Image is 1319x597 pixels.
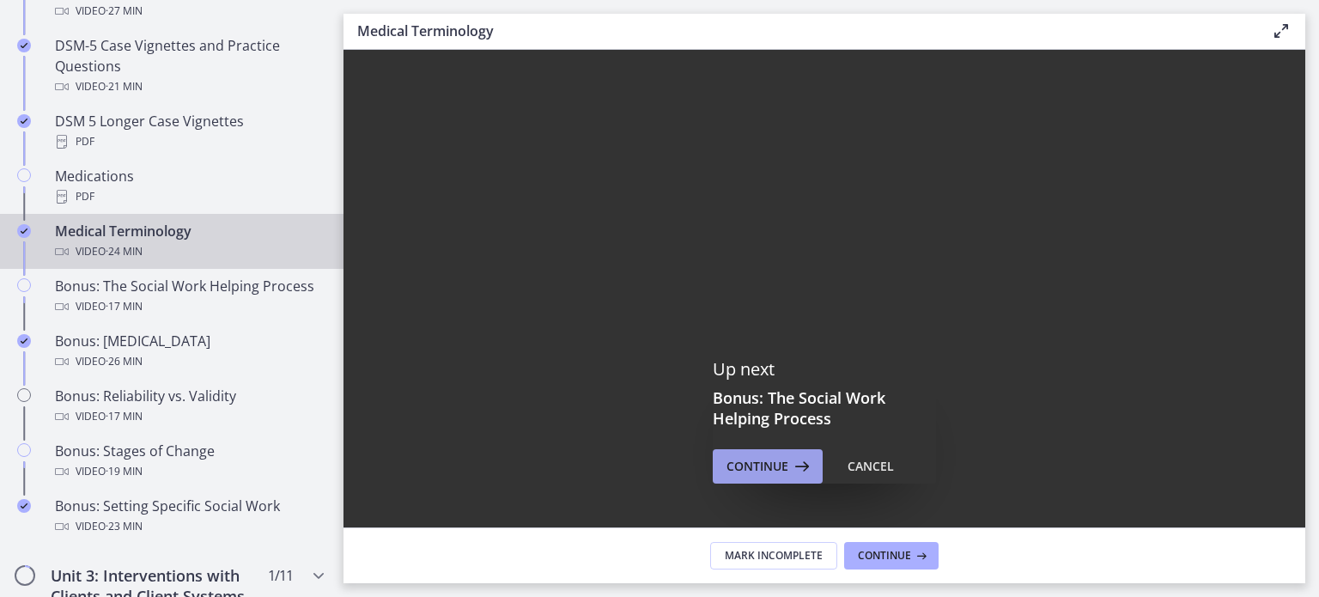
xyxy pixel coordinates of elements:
div: Video [55,516,323,537]
h3: Bonus: The Social Work Helping Process [713,387,936,429]
span: Continue [858,549,911,563]
i: Completed [17,114,31,128]
span: Mark Incomplete [725,549,823,563]
div: Bonus: Stages of Change [55,441,323,482]
span: · 17 min [106,296,143,317]
span: Continue [726,456,788,477]
div: Cancel [848,456,894,477]
div: Video [55,351,323,372]
button: Continue [844,542,939,570]
div: Medications [55,166,323,207]
div: Video [55,1,323,21]
div: Video [55,76,323,97]
button: Cancel [834,449,908,484]
div: Video [55,461,323,482]
div: Video [55,241,323,262]
span: 1 / 11 [268,565,293,586]
div: Bonus: [MEDICAL_DATA] [55,331,323,372]
div: DSM-5 Case Vignettes and Practice Questions [55,35,323,97]
div: PDF [55,186,323,207]
div: Bonus: Reliability vs. Validity [55,386,323,427]
span: · 27 min [106,1,143,21]
span: · 26 min [106,351,143,372]
i: Completed [17,499,31,513]
button: Continue [713,449,823,484]
div: Medical Terminology [55,221,323,262]
p: Up next [713,358,936,381]
span: · 19 min [106,461,143,482]
span: · 21 min [106,76,143,97]
div: Bonus: The Social Work Helping Process [55,276,323,317]
h3: Medical Terminology [357,21,1243,41]
i: Completed [17,334,31,348]
div: DSM 5 Longer Case Vignettes [55,111,323,152]
i: Completed [17,224,31,238]
div: Video [55,406,323,427]
button: Mark Incomplete [710,542,837,570]
span: · 23 min [106,516,143,537]
div: Video [55,296,323,317]
span: · 24 min [106,241,143,262]
i: Completed [17,39,31,52]
span: · 17 min [106,406,143,427]
div: PDF [55,131,323,152]
div: Bonus: Setting Specific Social Work [55,496,323,537]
